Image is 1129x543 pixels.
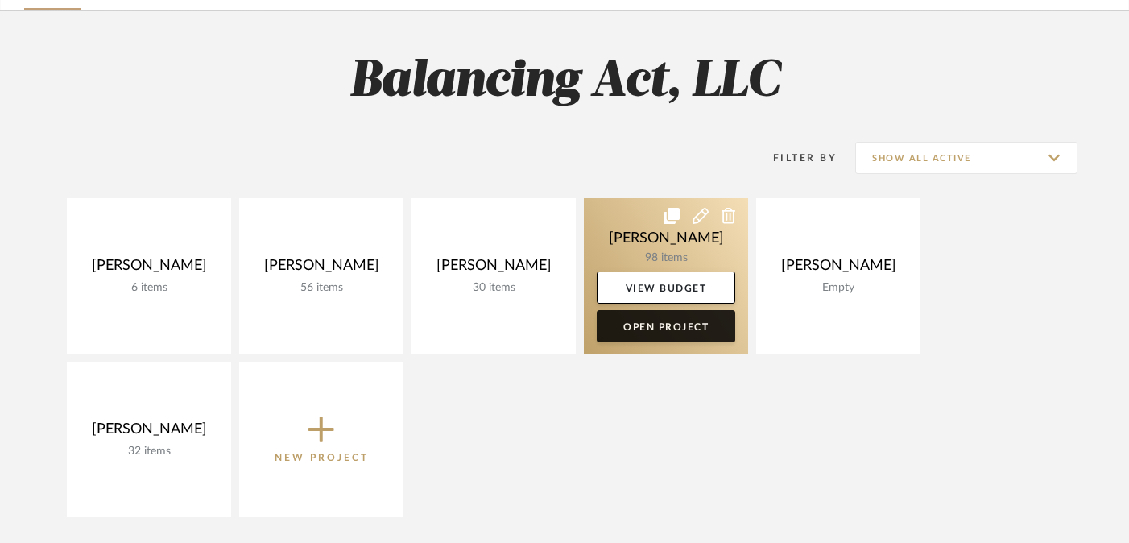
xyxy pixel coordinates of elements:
button: New Project [239,362,403,517]
div: [PERSON_NAME] [252,257,391,281]
a: View Budget [597,271,735,304]
div: 56 items [252,281,391,295]
div: Empty [769,281,908,295]
div: [PERSON_NAME] [769,257,908,281]
div: 30 items [424,281,563,295]
div: [PERSON_NAME] [80,421,218,445]
div: Filter By [752,150,837,166]
div: [PERSON_NAME] [424,257,563,281]
a: Open Project [597,310,735,342]
p: New Project [275,450,369,466]
div: 6 items [80,281,218,295]
div: 32 items [80,445,218,458]
div: [PERSON_NAME] [80,257,218,281]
